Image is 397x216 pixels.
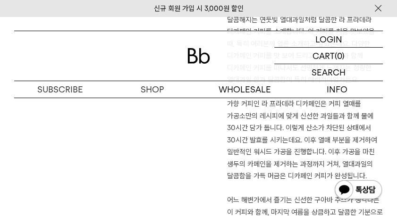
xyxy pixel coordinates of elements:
[291,81,383,98] p: INFO
[274,31,383,48] a: LOGIN
[154,4,244,13] a: 신규 회원 가입 시 3,000원 할인
[315,31,342,47] p: LOGIN
[106,81,198,98] a: SHOP
[335,48,345,64] p: (0)
[187,48,210,64] img: 로고
[334,179,383,202] img: 카카오톡 채널 1:1 채팅 버튼
[199,81,291,98] p: WHOLESALE
[312,64,346,81] p: SEARCH
[14,81,106,98] a: SUBSCRIBE
[274,48,383,64] a: CART (0)
[313,48,335,64] p: CART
